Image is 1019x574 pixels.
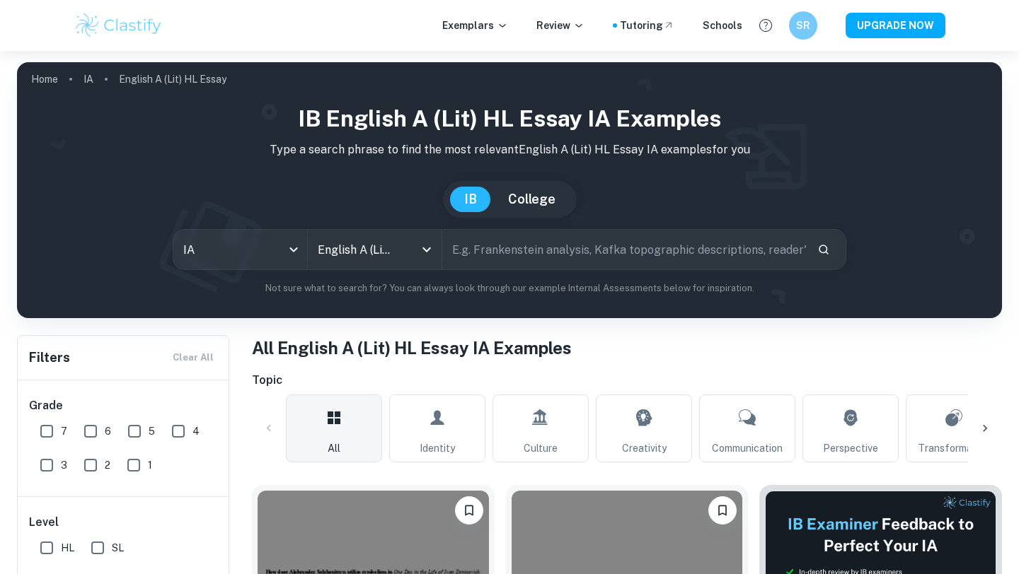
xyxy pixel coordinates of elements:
[84,69,93,89] a: IA
[149,423,155,439] span: 5
[74,11,163,40] img: Clastify logo
[119,71,226,87] p: English A (Lit) HL Essay
[29,514,219,531] h6: Level
[105,423,111,439] span: 6
[61,540,74,556] span: HL
[708,496,737,525] button: Bookmark
[61,423,67,439] span: 7
[442,18,508,33] p: Exemplars
[442,230,806,269] input: E.g. Frankenstein analysis, Kafka topographic descriptions, reader's perception...
[252,372,1002,389] h6: Topic
[252,335,1002,361] h1: All English A (Lit) HL Essay IA Examples
[29,397,219,414] h6: Grade
[29,348,70,368] h6: Filters
[524,440,558,456] span: Culture
[328,440,340,456] span: All
[148,457,152,473] span: 1
[28,281,991,295] p: Not sure what to search for? You can always look through our example Internal Assessments below f...
[417,240,437,259] button: Open
[17,62,1002,318] img: profile cover
[823,440,878,456] span: Perspective
[420,440,455,456] span: Identity
[620,18,674,33] a: Tutoring
[28,102,991,136] h1: IB English A (Lit) HL Essay IA examples
[28,141,991,158] p: Type a search phrase to find the most relevant English A (Lit) HL Essay IA examples for you
[712,440,783,456] span: Communication
[455,496,483,525] button: Bookmark
[795,18,812,33] h6: SR
[536,18,585,33] p: Review
[812,238,836,262] button: Search
[192,423,200,439] span: 4
[622,440,667,456] span: Creativity
[61,457,67,473] span: 3
[105,457,110,473] span: 2
[173,230,307,269] div: IA
[450,187,491,212] button: IB
[112,540,124,556] span: SL
[789,11,817,40] button: SR
[494,187,570,212] button: College
[703,18,742,33] a: Schools
[918,440,990,456] span: Transformation
[754,13,778,37] button: Help and Feedback
[31,69,58,89] a: Home
[846,13,945,38] button: UPGRADE NOW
